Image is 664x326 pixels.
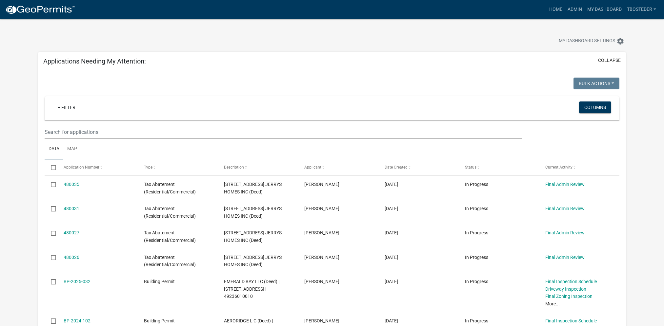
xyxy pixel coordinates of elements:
datatable-header-cell: Applicant [298,159,378,175]
span: Application Number [64,165,99,170]
datatable-header-cell: Application Number [57,159,138,175]
span: adam [304,206,339,211]
a: My Dashboard [585,3,624,16]
span: 305 N 19TH ST JERRYS HOMES INC (Deed) [224,182,282,194]
span: Tax Abatement (Residential/Commercial) [144,182,196,194]
span: 09/17/2025 [385,230,398,235]
a: + Filter [52,101,81,113]
i: settings [616,37,624,45]
a: 480026 [64,255,79,260]
a: Final Zoning Inspection [545,294,593,299]
a: Final Admin Review [545,182,585,187]
span: adam [304,230,339,235]
span: adam [304,182,339,187]
span: EMERALD BAY LLC (Deed) | 2103 N JEFFERSON WAY | 49236010010 [224,279,279,299]
datatable-header-cell: Description [218,159,298,175]
span: Status [465,165,476,170]
span: In Progress [465,182,488,187]
span: adam [304,255,339,260]
span: Building Permit [144,279,175,284]
datatable-header-cell: Select [45,159,57,175]
a: Admin [565,3,585,16]
span: Tax Abatement (Residential/Commercial) [144,230,196,243]
span: 09/17/2025 [385,255,398,260]
a: Map [63,139,81,160]
span: Description [224,165,244,170]
a: Final Inspection Schedule [545,318,597,323]
span: In Progress [465,230,488,235]
datatable-header-cell: Type [137,159,218,175]
a: 480031 [64,206,79,211]
span: Type [144,165,152,170]
span: 313 N 19TH ST JERRYS HOMES INC (Deed) [224,206,282,219]
button: collapse [598,57,621,64]
button: Columns [579,101,611,113]
span: Date Created [385,165,408,170]
span: 09/17/2025 [385,206,398,211]
span: Building Permit [144,318,175,323]
span: Applicant [304,165,321,170]
span: Angie Steigerwald [304,279,339,284]
a: 480035 [64,182,79,187]
a: Final Inspection Schedule [545,279,597,284]
a: BP-2024-102 [64,318,91,323]
a: Final Admin Review [545,255,585,260]
span: Tax Abatement (Residential/Commercial) [144,206,196,219]
datatable-header-cell: Current Activity [539,159,619,175]
span: In Progress [465,279,488,284]
span: Tax Abatement (Residential/Commercial) [144,255,196,267]
span: 07/31/2024 [385,318,398,323]
span: 09/17/2025 [385,182,398,187]
span: tyler [304,318,339,323]
button: Bulk Actions [573,78,619,89]
span: In Progress [465,255,488,260]
a: 480027 [64,230,79,235]
a: BP-2025-032 [64,279,91,284]
a: More... [545,301,560,306]
a: Home [547,3,565,16]
datatable-header-cell: Status [459,159,539,175]
button: My Dashboard Settingssettings [553,35,630,47]
a: Driveway Inspection [545,286,586,292]
a: Final Admin Review [545,230,585,235]
span: My Dashboard Settings [559,37,615,45]
span: In Progress [465,318,488,323]
h5: Applications Needing My Attention: [43,57,146,65]
span: Current Activity [545,165,573,170]
a: Final Admin Review [545,206,585,211]
span: 307 N 19TH ST JERRYS HOMES INC (Deed) [224,255,282,267]
span: In Progress [465,206,488,211]
span: 01/14/2025 [385,279,398,284]
a: Data [45,139,63,160]
a: tbosteder [624,3,659,16]
datatable-header-cell: Date Created [378,159,459,175]
input: Search for applications [45,125,522,139]
span: 311 N 19TH ST JERRYS HOMES INC (Deed) [224,230,282,243]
